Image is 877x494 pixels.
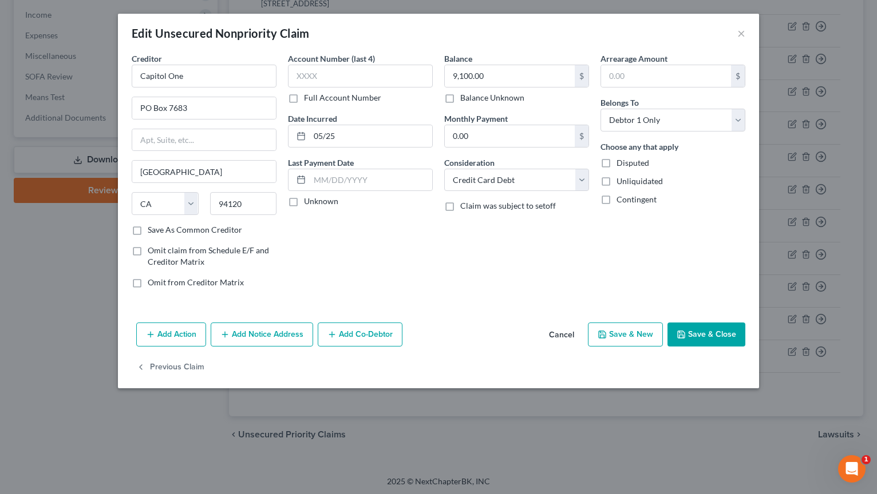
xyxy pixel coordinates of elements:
label: Last Payment Date [288,157,354,169]
input: Search creditor by name... [132,65,276,87]
input: 0.00 [445,125,575,147]
button: Cancel [540,324,583,346]
div: $ [575,125,588,147]
label: Monthly Payment [444,113,508,125]
button: Add Notice Address [211,322,313,346]
input: 0.00 [601,65,731,87]
span: Unliquidated [617,176,663,186]
label: Consideration [444,157,495,169]
button: Save & New [588,322,663,346]
span: Disputed [617,158,649,168]
div: $ [575,65,588,87]
label: Date Incurred [288,113,337,125]
label: Balance [444,53,472,65]
input: MM/DD/YYYY [310,169,432,191]
label: Arrearage Amount [601,53,667,65]
label: Choose any that apply [601,141,678,153]
div: Edit Unsecured Nonpriority Claim [132,25,310,41]
button: Save & Close [667,322,745,346]
span: Claim was subject to setoff [460,201,556,210]
span: Belongs To [601,98,639,107]
input: Enter city... [132,161,276,182]
label: Balance Unknown [460,92,524,103]
span: 1 [862,455,871,464]
span: Contingent [617,194,657,204]
input: Apt, Suite, etc... [132,129,276,151]
span: Creditor [132,54,162,63]
span: Omit claim from Schedule E/F and Creditor Matrix [148,245,269,266]
label: Full Account Number [304,92,381,103]
div: $ [731,65,745,87]
button: Add Co-Debtor [318,322,402,346]
input: Enter zip... [210,192,277,215]
button: Previous Claim [136,356,204,380]
input: XXXX [288,65,433,87]
input: MM/DD/YYYY [310,125,432,147]
iframe: Intercom live chat [838,455,866,483]
span: Omit from Creditor Matrix [148,277,244,287]
button: × [737,26,745,40]
label: Save As Common Creditor [148,224,242,236]
input: Enter address... [132,97,276,119]
button: Add Action [136,322,206,346]
input: 0.00 [445,65,575,87]
label: Unknown [304,196,338,207]
label: Account Number (last 4) [288,53,375,65]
